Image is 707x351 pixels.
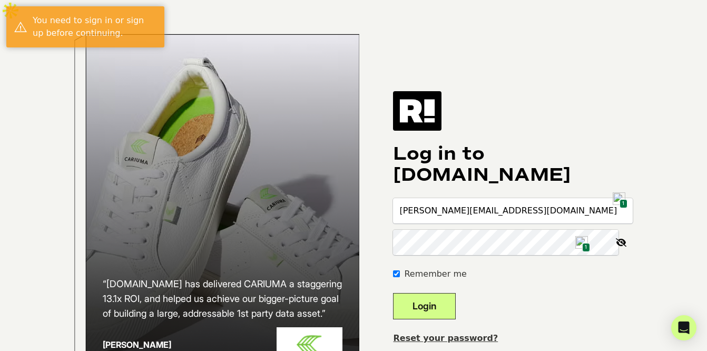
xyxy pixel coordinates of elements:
[582,243,590,252] span: 1
[404,268,466,280] label: Remember me
[103,277,343,321] h2: “[DOMAIN_NAME] has delivered CARIUMA a staggering 13.1x ROI, and helped us achieve our bigger-pic...
[613,192,625,205] img: npw-badge-icon.svg
[671,315,696,340] div: Open Intercom Messenger
[103,339,171,350] strong: [PERSON_NAME]
[393,198,633,223] input: Email
[393,333,498,343] a: Reset your password?
[393,91,441,130] img: Retention.com
[33,14,156,40] div: You need to sign in or sign up before continuing.
[575,236,588,249] img: npw-badge-icon.svg
[393,293,456,319] button: Login
[620,199,627,208] span: 1
[393,143,633,186] h1: Log in to [DOMAIN_NAME]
